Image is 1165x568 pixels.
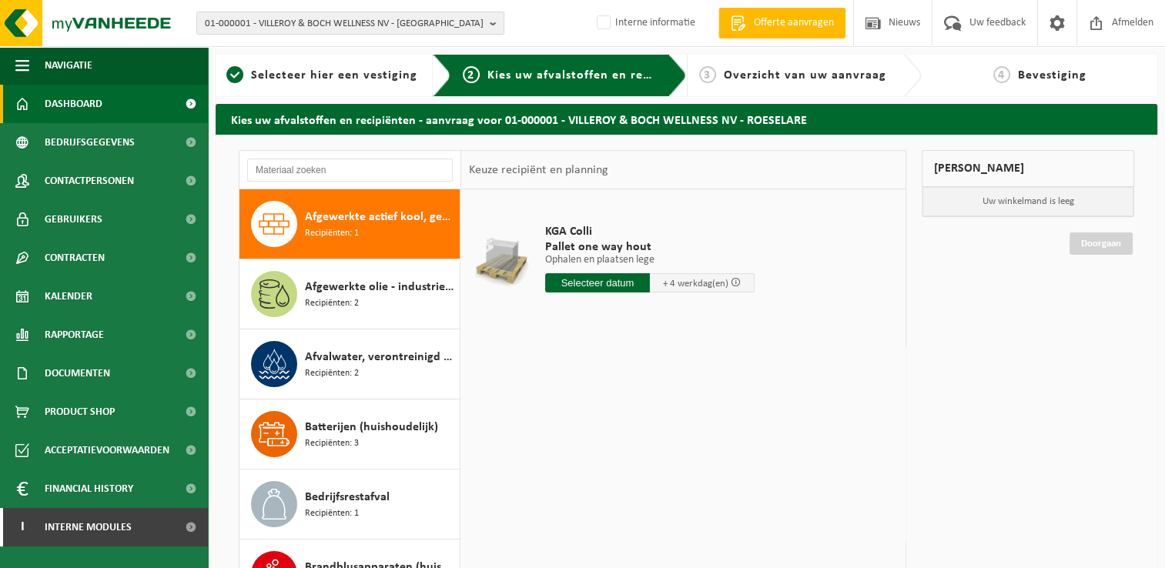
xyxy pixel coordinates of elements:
span: Offerte aanvragen [750,15,838,31]
input: Materiaal zoeken [247,159,453,182]
span: Selecteer hier een vestiging [251,69,417,82]
a: 1Selecteer hier een vestiging [223,66,420,85]
input: Selecteer datum [545,273,650,292]
button: Afvalwater, verontreinigd met zeepresten Recipiënten: 2 [239,329,460,399]
span: 2 [463,66,480,83]
button: Afgewerkte olie - industrie in 200lt Recipiënten: 2 [239,259,460,329]
span: Gebruikers [45,200,102,239]
span: Acceptatievoorwaarden [45,431,169,469]
span: Recipiënten: 1 [305,226,359,241]
span: Recipiënten: 1 [305,506,359,521]
span: Recipiënten: 3 [305,436,359,451]
span: Bedrijfsrestafval [305,488,390,506]
span: Documenten [45,354,110,393]
span: Recipiënten: 2 [305,296,359,311]
span: Overzicht van uw aanvraag [724,69,886,82]
span: 4 [993,66,1010,83]
span: Dashboard [45,85,102,123]
button: Bedrijfsrestafval Recipiënten: 1 [239,469,460,540]
span: Interne modules [45,508,132,546]
span: KGA Colli [545,224,755,239]
label: Interne informatie [594,12,695,35]
span: Financial History [45,469,133,508]
span: Kies uw afvalstoffen en recipiënten [487,69,699,82]
span: Contracten [45,239,105,277]
a: Offerte aanvragen [718,8,845,38]
h2: Kies uw afvalstoffen en recipiënten - aanvraag voor 01-000001 - VILLEROY & BOCH WELLNESS NV - ROE... [216,104,1157,134]
span: Pallet one way hout [545,239,755,255]
p: Ophalen en plaatsen lege [545,255,755,266]
span: 1 [226,66,243,83]
button: 01-000001 - VILLEROY & BOCH WELLNESS NV - [GEOGRAPHIC_DATA] [196,12,504,35]
span: Afvalwater, verontreinigd met zeepresten [305,348,456,366]
span: Bevestiging [1018,69,1086,82]
a: Doorgaan [1070,232,1133,255]
button: Afgewerkte actief kool, gevaarlijk Recipiënten: 1 [239,189,460,259]
span: Rapportage [45,316,104,354]
span: Afgewerkte olie - industrie in 200lt [305,278,456,296]
span: + 4 werkdag(en) [663,279,728,289]
span: Batterijen (huishoudelijk) [305,418,438,436]
span: Navigatie [45,46,92,85]
span: 01-000001 - VILLEROY & BOCH WELLNESS NV - [GEOGRAPHIC_DATA] [205,12,484,35]
span: Kalender [45,277,92,316]
span: I [15,508,29,546]
div: [PERSON_NAME] [922,150,1134,187]
span: Product Shop [45,393,115,431]
button: Batterijen (huishoudelijk) Recipiënten: 3 [239,399,460,469]
span: Contactpersonen [45,162,134,200]
span: 3 [699,66,716,83]
span: Recipiënten: 2 [305,366,359,381]
div: Keuze recipiënt en planning [461,151,615,189]
span: Bedrijfsgegevens [45,123,135,162]
p: Uw winkelmand is leeg [922,187,1133,216]
span: Afgewerkte actief kool, gevaarlijk [305,208,456,226]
